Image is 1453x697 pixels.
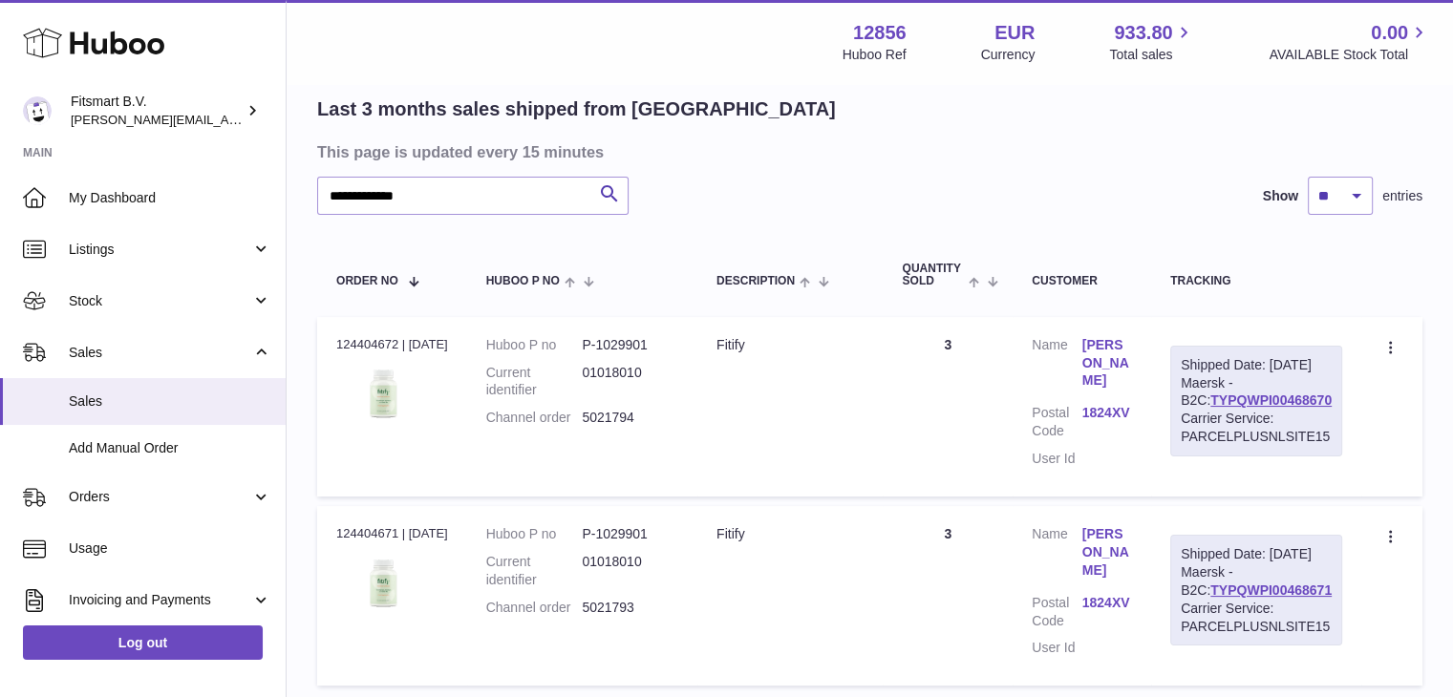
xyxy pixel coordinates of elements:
[582,336,678,354] dd: P-1029901
[71,93,243,129] div: Fitsmart B.V.
[843,46,907,64] div: Huboo Ref
[23,625,263,660] a: Log out
[1109,46,1194,64] span: Total sales
[582,599,678,617] dd: 5021793
[336,359,432,427] img: 128561739542540.png
[486,599,583,617] dt: Channel order
[1082,594,1132,612] a: 1824XV
[1114,20,1172,46] span: 933.80
[1181,410,1332,446] div: Carrier Service: PARCELPLUSNLSITE15
[71,112,383,127] span: [PERSON_NAME][EMAIL_ADDRESS][DOMAIN_NAME]
[336,525,448,542] div: 124404671 | [DATE]
[486,409,583,427] dt: Channel order
[716,275,795,287] span: Description
[1032,594,1081,630] dt: Postal Code
[582,364,678,400] dd: 01018010
[486,275,560,287] span: Huboo P no
[1382,187,1422,205] span: entries
[1181,600,1332,636] div: Carrier Service: PARCELPLUSNLSITE15
[716,525,864,543] div: Fitify
[1269,46,1430,64] span: AVAILABLE Stock Total
[1032,450,1081,468] dt: User Id
[1032,336,1081,395] dt: Name
[582,553,678,589] dd: 01018010
[69,189,271,207] span: My Dashboard
[1082,404,1132,422] a: 1824XV
[69,241,251,259] span: Listings
[716,336,864,354] div: Fitify
[994,20,1035,46] strong: EUR
[1032,639,1081,657] dt: User Id
[336,275,398,287] span: Order No
[69,392,271,411] span: Sales
[1170,275,1342,287] div: Tracking
[1170,535,1342,645] div: Maersk - B2C:
[1263,187,1298,205] label: Show
[317,96,836,122] h2: Last 3 months sales shipped from [GEOGRAPHIC_DATA]
[1181,545,1332,563] div: Shipped Date: [DATE]
[582,525,678,543] dd: P-1029901
[1170,346,1342,456] div: Maersk - B2C:
[902,263,963,287] span: Quantity Sold
[486,525,583,543] dt: Huboo P no
[69,488,251,506] span: Orders
[336,336,448,353] div: 124404672 | [DATE]
[336,549,432,617] img: 128561739542540.png
[1032,404,1081,440] dt: Postal Code
[69,539,271,558] span: Usage
[883,317,1013,496] td: 3
[883,506,1013,686] td: 3
[1032,525,1081,584] dt: Name
[1109,20,1194,64] a: 933.80 Total sales
[317,141,1418,162] h3: This page is updated every 15 minutes
[1181,356,1332,374] div: Shipped Date: [DATE]
[1210,392,1332,408] a: TYPQWPI00468670
[1032,275,1132,287] div: Customer
[69,344,251,362] span: Sales
[1082,336,1132,391] a: [PERSON_NAME]
[69,439,271,457] span: Add Manual Order
[69,292,251,310] span: Stock
[486,364,583,400] dt: Current identifier
[981,46,1036,64] div: Currency
[69,591,251,609] span: Invoicing and Payments
[853,20,907,46] strong: 12856
[1082,525,1132,580] a: [PERSON_NAME]
[486,336,583,354] dt: Huboo P no
[1371,20,1408,46] span: 0.00
[23,96,52,125] img: jonathan@leaderoo.com
[486,553,583,589] dt: Current identifier
[1210,582,1332,598] a: TYPQWPI00468671
[1269,20,1430,64] a: 0.00 AVAILABLE Stock Total
[582,409,678,427] dd: 5021794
